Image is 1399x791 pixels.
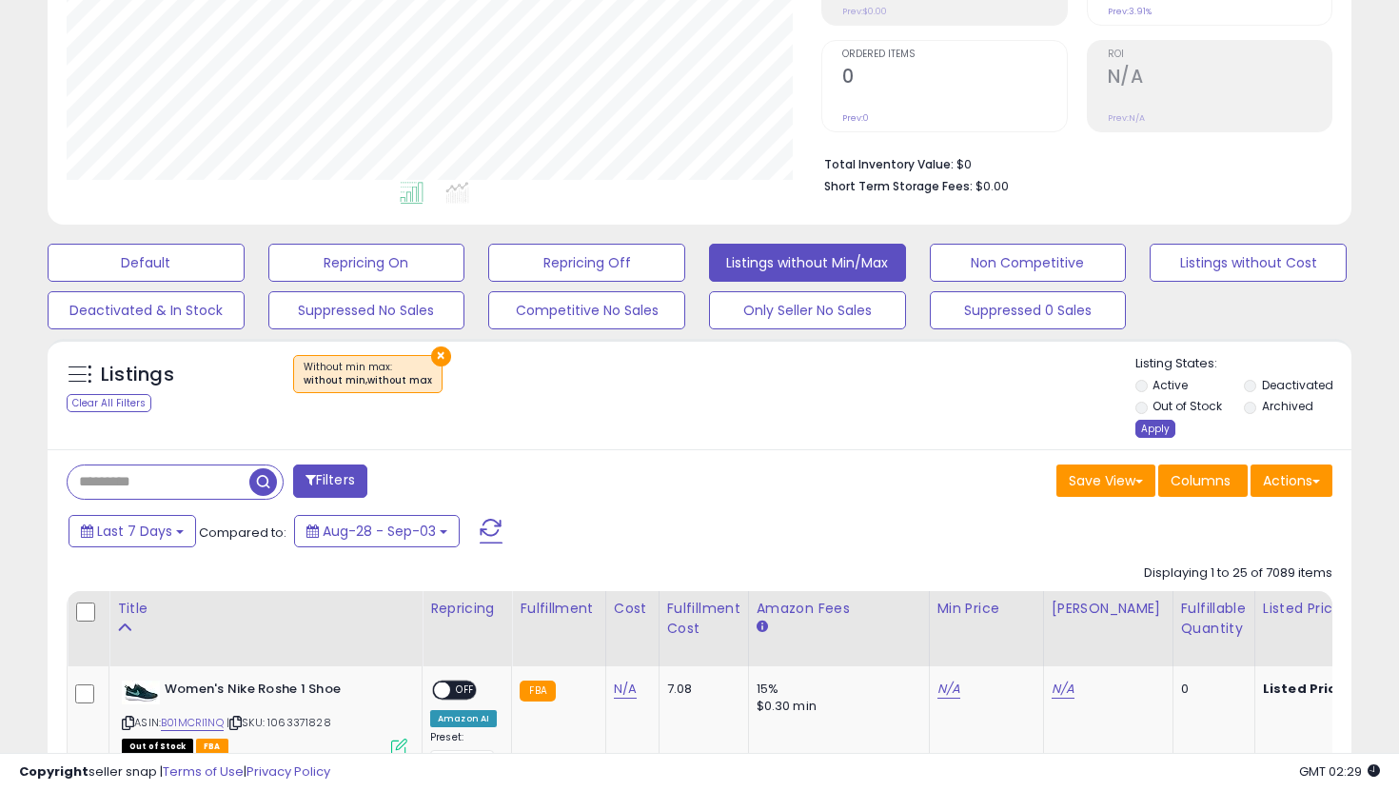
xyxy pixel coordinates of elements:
[1108,6,1152,17] small: Prev: 3.91%
[450,682,481,699] span: OFF
[19,762,89,781] strong: Copyright
[1263,680,1350,698] b: Listed Price:
[163,762,244,781] a: Terms of Use
[117,599,414,619] div: Title
[842,49,1066,60] span: Ordered Items
[937,680,960,699] a: N/A
[1052,599,1165,619] div: [PERSON_NAME]
[323,522,436,541] span: Aug-28 - Sep-03
[488,244,685,282] button: Repricing Off
[161,715,224,731] a: B01MCRI1NQ
[227,715,331,730] span: | SKU: 1063371828
[757,619,768,636] small: Amazon Fees.
[1153,377,1188,393] label: Active
[1171,471,1231,490] span: Columns
[824,156,954,172] b: Total Inventory Value:
[1052,680,1074,699] a: N/A
[97,522,172,541] span: Last 7 Days
[122,681,160,704] img: 31vJ3TPk-2L._SL40_.jpg
[1299,762,1380,781] span: 2025-09-11 02:29 GMT
[48,291,245,329] button: Deactivated & In Stock
[199,524,286,542] span: Compared to:
[430,710,497,727] div: Amazon AI
[196,739,228,755] span: FBA
[122,681,407,753] div: ASIN:
[930,244,1127,282] button: Non Competitive
[1158,465,1248,497] button: Columns
[1108,66,1331,91] h2: N/A
[667,681,734,698] div: 7.08
[19,763,330,781] div: seller snap | |
[1181,599,1247,639] div: Fulfillable Quantity
[304,360,432,388] span: Without min max :
[1251,465,1332,497] button: Actions
[488,291,685,329] button: Competitive No Sales
[842,112,869,124] small: Prev: 0
[293,465,367,498] button: Filters
[1056,465,1155,497] button: Save View
[1135,355,1352,373] p: Listing States:
[1150,244,1347,282] button: Listings without Cost
[842,6,887,17] small: Prev: $0.00
[757,681,915,698] div: 15%
[122,739,193,755] span: All listings that are currently out of stock and unavailable for purchase on Amazon
[294,515,460,547] button: Aug-28 - Sep-03
[824,178,973,194] b: Short Term Storage Fees:
[1144,564,1332,583] div: Displaying 1 to 25 of 7089 items
[520,599,597,619] div: Fulfillment
[246,762,330,781] a: Privacy Policy
[975,177,1009,195] span: $0.00
[709,244,906,282] button: Listings without Min/Max
[667,599,740,639] div: Fulfillment Cost
[268,291,465,329] button: Suppressed No Sales
[520,681,555,702] small: FBA
[67,394,151,412] div: Clear All Filters
[1108,49,1331,60] span: ROI
[1153,398,1222,414] label: Out of Stock
[930,291,1127,329] button: Suppressed 0 Sales
[709,291,906,329] button: Only Seller No Sales
[69,515,196,547] button: Last 7 Days
[101,362,174,388] h5: Listings
[430,599,503,619] div: Repricing
[1108,112,1145,124] small: Prev: N/A
[614,599,651,619] div: Cost
[304,374,432,387] div: without min,without max
[165,681,396,703] b: Women's Nike Roshe 1 Shoe
[48,244,245,282] button: Default
[757,698,915,715] div: $0.30 min
[1262,398,1313,414] label: Archived
[842,66,1066,91] h2: 0
[614,680,637,699] a: N/A
[430,731,497,774] div: Preset:
[824,151,1318,174] li: $0
[937,599,1035,619] div: Min Price
[431,346,451,366] button: ×
[268,244,465,282] button: Repricing On
[1262,377,1333,393] label: Deactivated
[1135,420,1175,438] div: Apply
[757,599,921,619] div: Amazon Fees
[1181,681,1240,698] div: 0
